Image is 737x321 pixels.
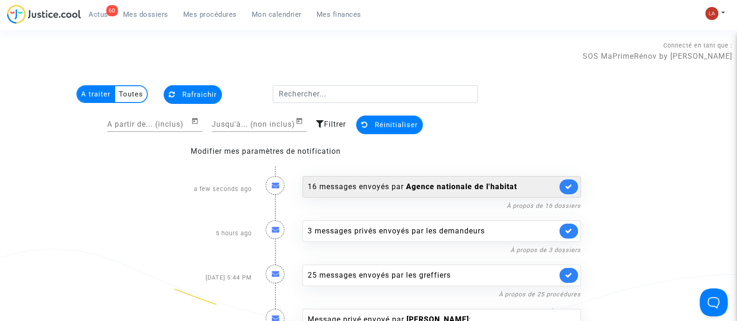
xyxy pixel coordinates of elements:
a: 60Actus [81,7,116,21]
div: 25 messages envoyés par les greffiers [308,270,557,281]
button: Open calendar [296,116,307,127]
div: a few seconds ago [149,167,259,211]
b: Agence nationale de l'habitat [406,182,517,191]
a: Mes dossiers [116,7,176,21]
multi-toggle-item: A traiter [77,86,115,102]
a: À propos de 25 procédures [499,291,581,298]
div: [DATE] 5:44 PM [149,255,259,300]
a: À propos de 16 dossiers [507,202,581,209]
img: 3f9b7d9779f7b0ffc2b90d026f0682a9 [705,7,718,20]
iframe: Help Scout Beacon - Open [700,288,728,316]
a: Mon calendrier [244,7,309,21]
span: Mes finances [317,10,361,19]
a: Modifier mes paramètres de notification [191,147,341,156]
div: 16 messages envoyés par [308,181,557,192]
div: 5 hours ago [149,211,259,255]
a: Mes finances [309,7,369,21]
span: Mes procédures [183,10,237,19]
input: Rechercher... [273,85,478,103]
a: Mes procédures [176,7,244,21]
div: 60 [106,5,118,16]
span: Mes dossiers [123,10,168,19]
span: Mon calendrier [252,10,302,19]
span: Filtrer [324,120,346,129]
span: Actus [89,10,108,19]
button: Open calendar [191,116,202,127]
a: À propos de 3 dossiers [510,246,581,253]
span: Rafraichir [182,90,217,99]
span: Connecté en tant que : [663,42,732,49]
span: Réinitialiser [375,121,418,129]
button: Rafraichir [164,85,222,104]
img: jc-logo.svg [7,5,81,24]
multi-toggle-item: Toutes [115,86,147,102]
div: 3 messages privés envoyés par les demandeurs [308,225,557,237]
button: Réinitialiser [356,116,423,134]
